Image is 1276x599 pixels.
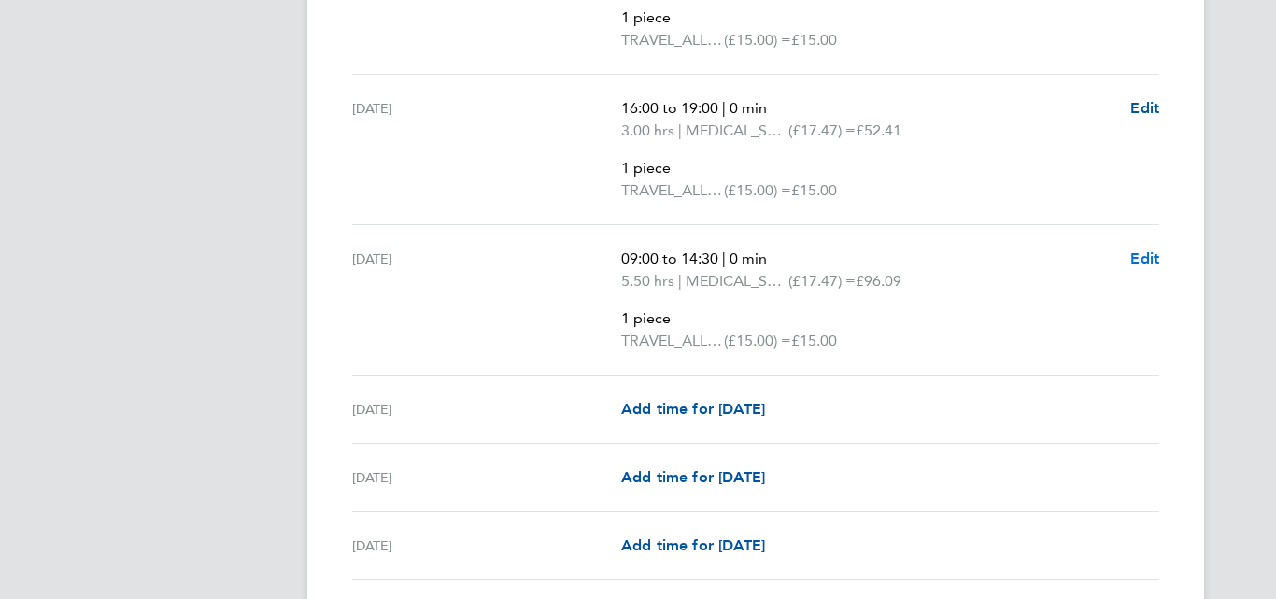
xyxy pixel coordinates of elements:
[621,7,1115,29] p: 1 piece
[1130,250,1159,267] span: Edit
[621,99,718,117] span: 16:00 to 19:00
[352,97,621,202] div: [DATE]
[730,99,767,117] span: 0 min
[621,121,674,139] span: 3.00 hrs
[352,535,621,557] div: [DATE]
[1130,99,1159,117] span: Edit
[686,120,788,142] span: MEDICAL_SPORTS_HOURS
[352,466,621,489] div: [DATE]
[724,31,791,49] span: (£15.00) =
[678,272,682,290] span: |
[621,398,765,421] a: Add time for [DATE]
[686,270,788,292] span: MEDICAL_SPORTS_HOURS
[1130,248,1159,270] a: Edit
[791,332,837,349] span: £15.00
[621,468,765,486] span: Add time for [DATE]
[722,250,726,267] span: |
[621,307,1115,330] p: 1 piece
[621,272,674,290] span: 5.50 hrs
[791,31,837,49] span: £15.00
[724,181,791,199] span: (£15.00) =
[621,400,765,418] span: Add time for [DATE]
[856,272,901,290] span: £96.09
[621,536,765,554] span: Add time for [DATE]
[730,250,767,267] span: 0 min
[621,250,718,267] span: 09:00 to 14:30
[791,181,837,199] span: £15.00
[352,248,621,352] div: [DATE]
[722,99,726,117] span: |
[1130,97,1159,120] a: Edit
[856,121,901,139] span: £52.41
[621,157,1115,179] p: 1 piece
[352,398,621,421] div: [DATE]
[724,332,791,349] span: (£15.00) =
[788,121,856,139] span: (£17.47) =
[621,179,724,202] span: TRAVEL_ALLOWANCE_15
[678,121,682,139] span: |
[621,29,724,51] span: TRAVEL_ALLOWANCE_15
[621,535,765,557] a: Add time for [DATE]
[788,272,856,290] span: (£17.47) =
[621,466,765,489] a: Add time for [DATE]
[621,330,724,352] span: TRAVEL_ALLOWANCE_15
